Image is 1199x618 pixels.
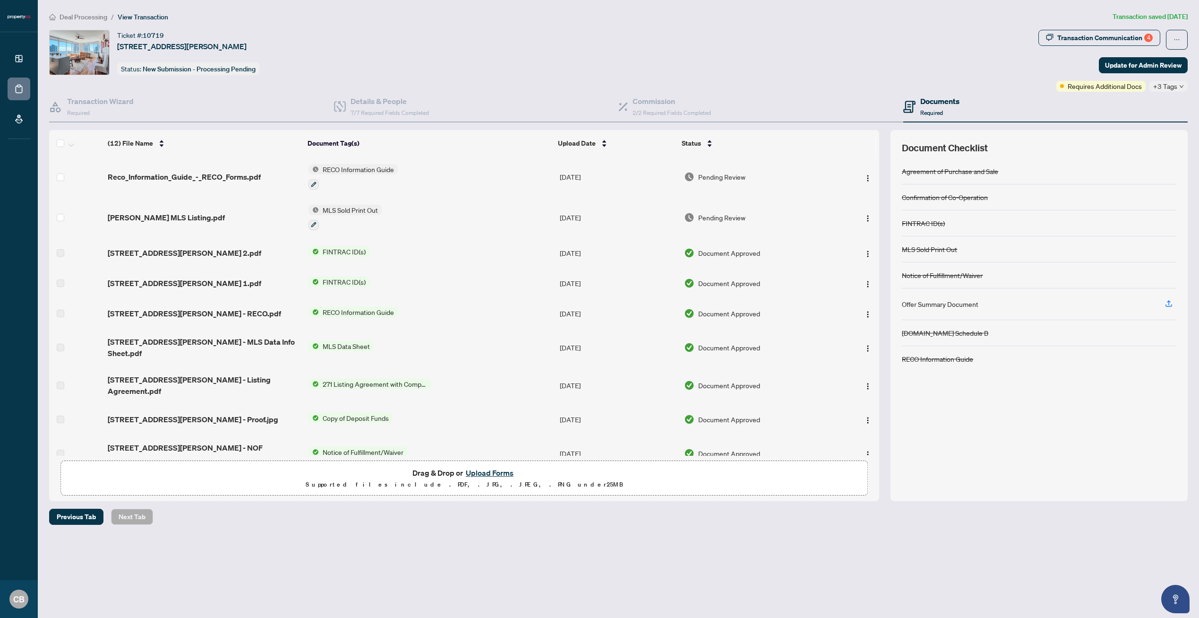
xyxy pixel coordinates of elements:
img: Status Icon [308,307,319,317]
button: Status IconFINTRAC ID(s) [308,277,369,287]
button: Logo [860,306,875,321]
img: IMG-C12280022_1.jpg [50,30,109,75]
button: Next Tab [111,509,153,525]
img: Document Status [684,212,694,223]
span: Pending Review [698,212,745,223]
span: [STREET_ADDRESS][PERSON_NAME] - RECO.pdf [108,308,281,319]
img: Status Icon [308,341,319,351]
span: [STREET_ADDRESS][PERSON_NAME] 2.pdf [108,247,261,259]
span: 271 Listing Agreement with Company Schedule A [319,379,431,389]
span: [STREET_ADDRESS][PERSON_NAME] - NOF Finance.pdf [108,442,301,465]
span: 7/7 Required Fields Completed [351,109,429,116]
button: Status IconMLS Data Sheet [308,341,374,351]
span: home [49,14,56,20]
span: RECO Information Guide [319,164,398,174]
span: Previous Tab [57,509,96,524]
th: (12) File Name [104,130,304,157]
button: Logo [860,169,875,184]
span: MLS Sold Print Out [319,205,382,215]
span: [STREET_ADDRESS][PERSON_NAME] - Listing Agreement.pdf [108,374,301,397]
article: Transaction saved [DATE] [1113,11,1188,22]
span: [STREET_ADDRESS][PERSON_NAME] 1.pdf [108,278,261,289]
td: [DATE] [556,197,680,238]
div: MLS Sold Print Out [902,244,957,254]
span: Document Checklist [902,141,988,155]
h4: Transaction Wizard [67,96,134,107]
div: Transaction Communication [1057,30,1153,45]
img: Document Status [684,414,694,425]
img: Document Status [684,278,694,288]
button: Status IconFINTRAC ID(s) [308,246,369,257]
img: Logo [864,345,872,352]
img: Status Icon [308,246,319,257]
button: Status Icon271 Listing Agreement with Company Schedule A [308,379,431,389]
span: Document Approved [698,448,760,459]
img: Document Status [684,308,694,319]
span: New Submission - Processing Pending [143,65,256,73]
span: 10719 [143,31,164,40]
img: Status Icon [308,205,319,215]
td: [DATE] [556,435,680,472]
button: Logo [860,276,875,291]
img: Logo [864,280,872,288]
span: Document Approved [698,248,760,258]
span: Copy of Deposit Funds [319,413,393,423]
span: Drag & Drop orUpload FormsSupported files include .PDF, .JPG, .JPEG, .PNG under25MB [61,461,867,496]
div: Notice of Fulfillment/Waiver [902,270,983,280]
td: [DATE] [556,366,680,404]
img: Status Icon [308,164,319,174]
div: Status: [117,62,259,75]
button: Status IconCopy of Deposit Funds [308,413,393,423]
button: Status IconMLS Sold Print Out [308,205,382,230]
button: Status IconRECO Information Guide [308,164,398,190]
h4: Documents [920,96,959,107]
img: Document Status [684,342,694,353]
img: Logo [864,174,872,182]
span: [STREET_ADDRESS][PERSON_NAME] [117,41,247,52]
button: Transaction Communication4 [1038,30,1160,46]
span: Reco_Information_Guide_-_RECO_Forms.pdf [108,171,261,183]
button: Upload Forms [463,467,516,479]
button: Previous Tab [49,509,103,525]
img: Document Status [684,380,694,391]
img: Status Icon [308,413,319,423]
button: Logo [860,210,875,225]
span: 2/2 Required Fields Completed [633,109,711,116]
span: (12) File Name [108,138,153,148]
span: ellipsis [1173,36,1180,43]
button: Update for Admin Review [1099,57,1188,73]
span: Document Approved [698,308,760,319]
button: Status IconNotice of Fulfillment/Waiver [308,447,407,457]
span: [PERSON_NAME] MLS Listing.pdf [108,212,225,223]
span: Required [67,109,90,116]
img: Document Status [684,172,694,182]
span: Required [920,109,943,116]
span: Status [682,138,701,148]
button: Logo [860,446,875,461]
img: Document Status [684,448,694,459]
span: Notice of Fulfillment/Waiver [319,447,407,457]
span: down [1179,84,1184,89]
p: Supported files include .PDF, .JPG, .JPEG, .PNG under 25 MB [67,479,862,490]
div: Confirmation of Co-Operation [902,192,988,202]
button: Open asap [1161,585,1190,613]
span: FINTRAC ID(s) [319,246,369,257]
span: Update for Admin Review [1105,58,1182,73]
img: Logo [864,451,872,458]
td: [DATE] [556,404,680,435]
img: Logo [864,417,872,424]
li: / [111,11,114,22]
h4: Details & People [351,96,429,107]
img: Logo [864,215,872,222]
span: Document Approved [698,414,760,425]
img: Logo [864,311,872,318]
td: [DATE] [556,238,680,268]
div: Ticket #: [117,30,164,41]
td: [DATE] [556,157,680,197]
div: Offer Summary Document [902,299,978,309]
button: Logo [860,412,875,427]
span: Pending Review [698,172,745,182]
th: Document Tag(s) [304,130,554,157]
th: Status [678,130,833,157]
td: [DATE] [556,268,680,298]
